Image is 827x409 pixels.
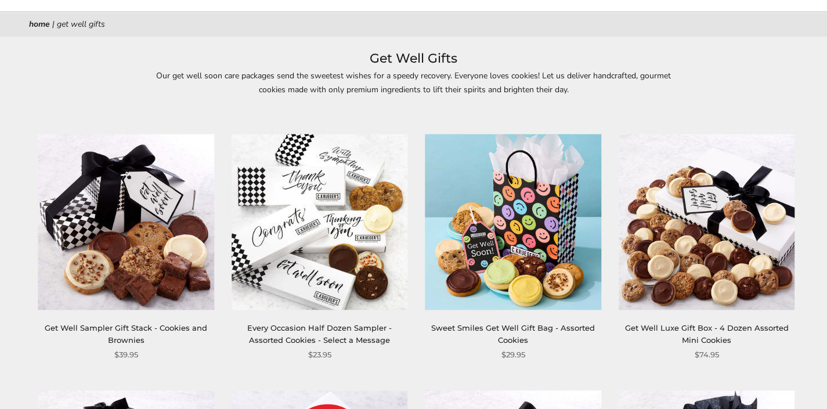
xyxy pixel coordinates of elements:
a: Get Well Luxe Gift Box - 4 Dozen Assorted Mini Cookies [625,323,789,345]
a: Every Occasion Half Dozen Sampler - Assorted Cookies - Select a Message [247,323,392,345]
img: Every Occasion Half Dozen Sampler - Assorted Cookies - Select a Message [232,134,407,310]
p: Our get well soon care packages send the sweetest wishes for a speedy recovery. Everyone loves co... [147,69,681,96]
span: Get Well Gifts [57,19,105,30]
img: Sweet Smiles Get Well Gift Bag - Assorted Cookies [425,134,601,310]
nav: breadcrumbs [29,17,798,31]
iframe: Sign Up via Text for Offers [9,365,120,400]
a: Get Well Sampler Gift Stack - Cookies and Brownies [45,323,207,345]
span: $39.95 [114,349,138,361]
a: Home [29,19,50,30]
span: $29.95 [501,349,525,361]
img: Get Well Sampler Gift Stack - Cookies and Brownies [38,134,214,310]
a: Sweet Smiles Get Well Gift Bag - Assorted Cookies [431,323,595,345]
span: $74.95 [695,349,719,361]
h1: Get Well Gifts [46,48,781,69]
span: $23.95 [308,349,331,361]
span: | [52,19,55,30]
img: Get Well Luxe Gift Box - 4 Dozen Assorted Mini Cookies [619,134,795,310]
